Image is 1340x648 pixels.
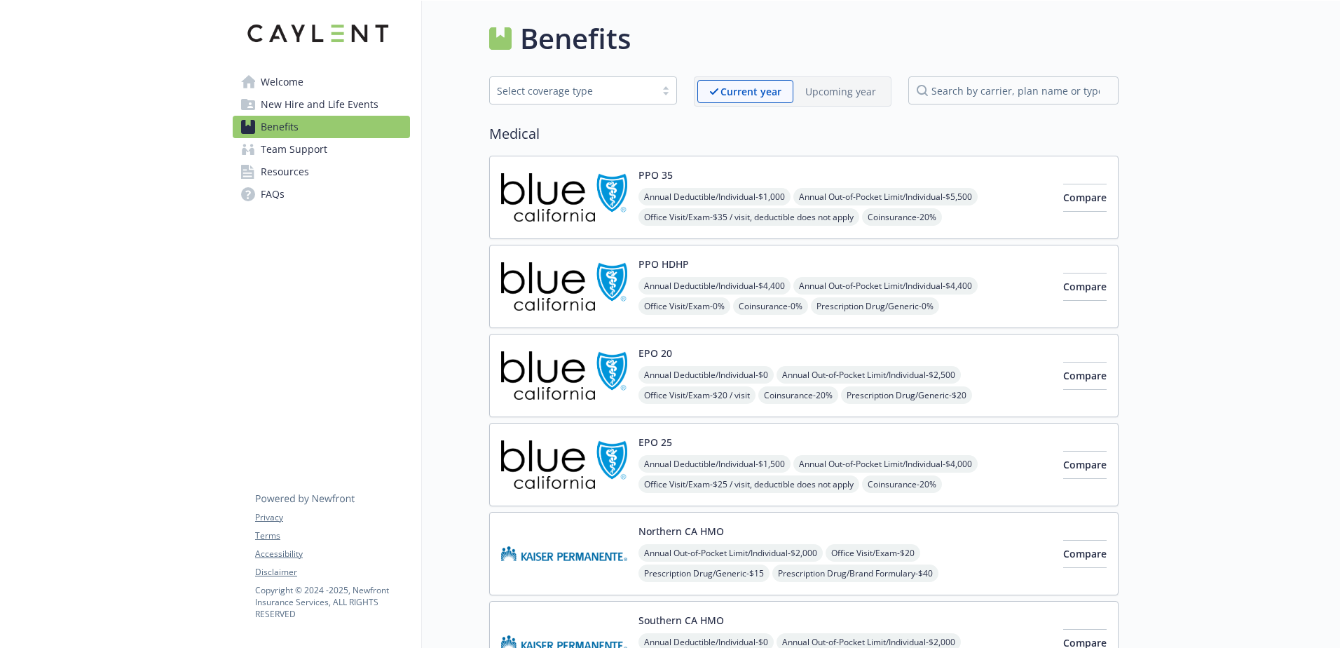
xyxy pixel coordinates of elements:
a: Disclaimer [255,566,409,579]
button: PPO 35 [638,168,673,182]
span: Compare [1063,547,1107,560]
span: Benefits [261,116,299,138]
span: Coinsurance - 0% [733,297,808,315]
span: Coinsurance - 20% [862,208,942,226]
button: EPO 20 [638,346,672,360]
span: Office Visit/Exam - $35 / visit, deductible does not apply [638,208,859,226]
span: Coinsurance - 20% [758,386,838,404]
button: EPO 25 [638,435,672,450]
button: Compare [1063,362,1107,390]
span: Coinsurance - 20% [862,475,942,493]
span: Compare [1063,369,1107,382]
img: Blue Shield of California carrier logo [501,168,627,227]
h2: Medical [489,123,1119,144]
img: Blue Shield of California carrier logo [501,257,627,316]
span: Compare [1063,280,1107,293]
a: Team Support [233,138,410,161]
span: Annual Deductible/Individual - $1,000 [638,188,791,205]
button: PPO HDHP [638,257,689,271]
a: FAQs [233,183,410,205]
span: Team Support [261,138,327,161]
span: Resources [261,161,309,183]
p: Copyright © 2024 - 2025 , Newfront Insurance Services, ALL RIGHTS RESERVED [255,584,409,620]
span: Annual Out-of-Pocket Limit/Individual - $5,500 [793,188,978,205]
button: Compare [1063,184,1107,212]
span: New Hire and Life Events [261,93,378,116]
span: Office Visit/Exam - $20 [826,544,920,562]
p: Upcoming year [805,84,876,99]
p: Current year [720,84,781,99]
button: Compare [1063,540,1107,568]
span: Annual Deductible/Individual - $1,500 [638,455,791,473]
span: Annual Out-of-Pocket Limit/Individual - $2,000 [638,544,823,562]
img: Blue Shield of California carrier logo [501,346,627,405]
span: Annual Deductible/Individual - $4,400 [638,277,791,295]
button: Northern CA HMO [638,524,724,539]
span: Compare [1063,458,1107,471]
a: New Hire and Life Events [233,93,410,116]
span: Welcome [261,71,303,93]
a: Privacy [255,511,409,524]
a: Accessibility [255,548,409,560]
span: Prescription Drug/Generic - 0% [811,297,939,315]
input: search by carrier, plan name or type [908,76,1119,104]
span: Prescription Drug/Brand Formulary - $40 [772,565,938,582]
a: Welcome [233,71,410,93]
h1: Benefits [520,18,631,60]
a: Benefits [233,116,410,138]
span: Compare [1063,191,1107,204]
span: Annual Deductible/Individual - $0 [638,366,774,384]
button: Compare [1063,273,1107,301]
span: Annual Out-of-Pocket Limit/Individual - $4,400 [793,277,978,295]
a: Resources [233,161,410,183]
span: Office Visit/Exam - $20 / visit [638,386,756,404]
span: Prescription Drug/Generic - $20 [841,386,972,404]
a: Terms [255,529,409,542]
span: FAQs [261,183,285,205]
img: Kaiser Permanente Insurance Company carrier logo [501,524,627,583]
img: Blue Shield of California carrier logo [501,435,627,494]
span: Prescription Drug/Generic - $15 [638,565,770,582]
button: Southern CA HMO [638,613,724,628]
span: Office Visit/Exam - $25 / visit, deductible does not apply [638,475,859,493]
div: Select coverage type [497,83,648,98]
span: Annual Out-of-Pocket Limit/Individual - $4,000 [793,455,978,473]
button: Compare [1063,451,1107,479]
span: Annual Out-of-Pocket Limit/Individual - $2,500 [777,366,961,384]
span: Office Visit/Exam - 0% [638,297,730,315]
